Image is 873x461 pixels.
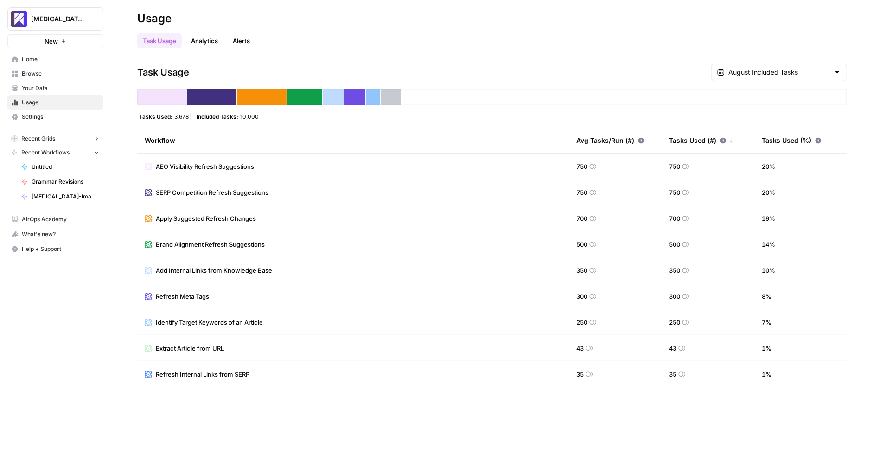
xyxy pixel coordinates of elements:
[576,318,587,327] span: 250
[576,188,587,197] span: 750
[762,162,775,171] span: 20 %
[22,55,99,64] span: Home
[762,370,771,379] span: 1 %
[22,84,99,92] span: Your Data
[227,33,255,48] button: Alerts
[762,318,771,327] span: 7 %
[7,52,103,67] a: Home
[21,148,70,157] span: Recent Workflows
[669,292,680,301] span: 300
[32,178,99,186] span: Grammar Revisions
[7,212,103,227] a: AirOps Academy
[728,68,830,77] input: August Included Tasks
[156,292,209,301] span: Refresh Meta Tags
[156,214,256,223] span: Apply Suggested Refresh Changes
[7,146,103,160] button: Recent Workflows
[139,113,172,120] span: Tasks Used:
[22,113,99,121] span: Settings
[240,113,259,120] span: 10,000
[669,370,676,379] span: 35
[7,81,103,96] a: Your Data
[137,11,172,26] div: Usage
[762,188,775,197] span: 20 %
[576,370,584,379] span: 35
[7,66,103,81] a: Browse
[17,160,103,174] a: Untitled
[32,163,99,171] span: Untitled
[156,240,265,249] span: Brand Alignment Refresh Suggestions
[156,344,224,353] span: Extract Article from URL
[22,98,99,107] span: Usage
[17,174,103,189] a: Grammar Revisions
[762,128,822,153] div: Tasks Used (%)
[669,214,680,223] span: 700
[156,188,268,197] span: SERP Competition Refresh Suggestions
[197,113,238,120] span: Included Tasks:
[156,162,254,171] span: AEO Visibility Refresh Suggestions
[576,240,587,249] span: 500
[21,134,55,143] span: Recent Grids
[576,292,587,301] span: 300
[762,344,771,353] span: 1 %
[22,70,99,78] span: Browse
[137,33,182,48] a: Task Usage
[669,188,680,197] span: 750
[576,344,584,353] span: 43
[7,95,103,110] a: Usage
[576,214,587,223] span: 700
[7,242,103,256] button: Help + Support
[762,266,775,275] span: 10 %
[22,215,99,224] span: AirOps Academy
[669,162,680,171] span: 750
[7,227,103,242] button: What's new?
[762,292,771,301] span: 8 %
[669,318,680,327] span: 250
[7,7,103,31] button: Workspace: Overjet - Test
[7,132,103,146] button: Recent Grids
[156,370,249,379] span: Refresh Internal Links from SERP
[11,11,27,27] img: Overjet - Test Logo
[762,214,775,223] span: 19 %
[7,109,103,124] a: Settings
[762,240,775,249] span: 14 %
[576,266,587,275] span: 350
[17,189,103,204] a: [MEDICAL_DATA]-Image-Gen
[185,33,223,48] a: Analytics
[45,37,58,46] span: New
[576,128,644,153] div: Avg Tasks/Run (#)
[31,14,87,24] span: [MEDICAL_DATA] - Test
[8,227,103,241] div: What's new?
[669,266,680,275] span: 350
[156,318,263,327] span: Identify Target Keywords of an Article
[7,34,103,48] button: New
[174,113,189,120] span: 3,678
[156,266,272,275] span: Add Internal Links from Knowledge Base
[32,192,99,201] span: [MEDICAL_DATA]-Image-Gen
[22,245,99,253] span: Help + Support
[576,162,587,171] span: 750
[669,240,680,249] span: 500
[669,344,676,353] span: 43
[145,128,561,153] div: Workflow
[137,66,189,79] span: Task Usage
[669,128,734,153] div: Tasks Used (#)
